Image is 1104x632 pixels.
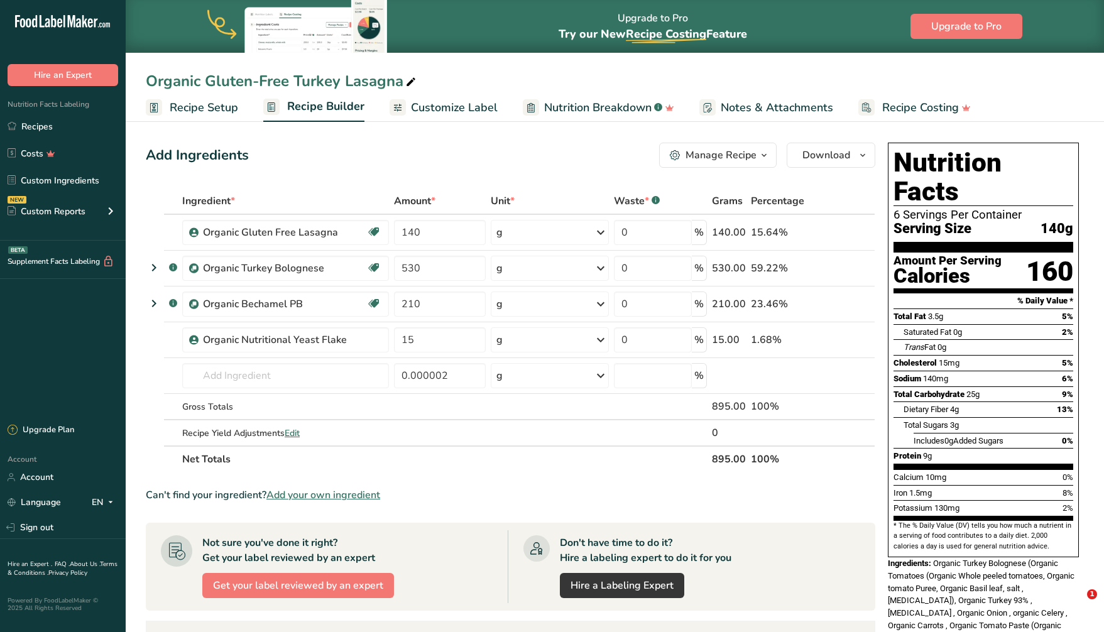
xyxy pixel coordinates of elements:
[894,209,1073,221] div: 6 Servings Per Container
[894,390,965,399] span: Total Carbohydrate
[1062,327,1073,337] span: 2%
[1057,405,1073,414] span: 13%
[8,196,26,204] div: NEW
[909,488,932,498] span: 1.5mg
[904,327,951,337] span: Saturated Fat
[496,225,503,240] div: g
[894,312,926,321] span: Total Fat
[712,261,746,276] div: 530.00
[802,148,850,163] span: Download
[1087,589,1097,599] span: 1
[8,424,74,437] div: Upgrade Plan
[934,503,959,513] span: 130mg
[904,420,948,430] span: Total Sugars
[8,205,85,218] div: Custom Reports
[712,193,743,209] span: Grams
[8,491,61,513] a: Language
[923,451,932,460] span: 9g
[614,193,660,209] div: Waste
[751,261,816,276] div: 59.22%
[894,293,1073,308] section: % Daily Value *
[751,332,816,347] div: 1.68%
[709,445,748,472] th: 895.00
[894,488,907,498] span: Iron
[699,94,833,122] a: Notes & Attachments
[950,405,959,414] span: 4g
[1026,255,1073,288] div: 160
[146,488,875,503] div: Can't find your ingredient?
[1061,589,1091,619] iframe: Intercom live chat
[8,560,52,569] a: Hire an Expert .
[70,560,100,569] a: About Us .
[213,578,383,593] span: Get your label reviewed by an expert
[928,312,943,321] span: 3.5g
[659,143,777,168] button: Manage Recipe
[894,503,932,513] span: Potassium
[1062,374,1073,383] span: 6%
[189,264,199,273] img: Sub Recipe
[182,427,389,440] div: Recipe Yield Adjustments
[894,221,971,237] span: Serving Size
[202,573,394,598] button: Get your label reviewed by an expert
[203,225,360,240] div: Organic Gluten Free Lasagna
[285,427,300,439] span: Edit
[751,399,816,414] div: 100%
[182,400,389,413] div: Gross Totals
[544,99,652,116] span: Nutrition Breakdown
[904,342,936,352] span: Fat
[894,255,1002,267] div: Amount Per Serving
[48,569,87,577] a: Privacy Policy
[1062,390,1073,399] span: 9%
[496,297,503,312] div: g
[146,145,249,166] div: Add Ingredients
[1063,503,1073,513] span: 2%
[937,342,946,352] span: 0g
[203,297,360,312] div: Organic Bechamel PB
[203,261,360,276] div: Organic Turkey Bolognese
[394,193,435,209] span: Amount
[8,64,118,86] button: Hire an Expert
[146,94,238,122] a: Recipe Setup
[953,327,962,337] span: 0g
[559,1,747,53] div: Upgrade to Pro
[721,99,833,116] span: Notes & Attachments
[92,495,118,510] div: EN
[55,560,70,569] a: FAQ .
[560,535,731,565] div: Don't have time to do it? Hire a labeling expert to do it for you
[411,99,498,116] span: Customize Label
[931,19,1002,34] span: Upgrade to Pro
[8,597,118,612] div: Powered By FoodLabelMaker © 2025 All Rights Reserved
[202,535,375,565] div: Not sure you've done it right? Get your label reviewed by an expert
[894,358,937,368] span: Cholesterol
[894,451,921,460] span: Protein
[858,94,971,122] a: Recipe Costing
[894,267,1002,285] div: Calories
[560,573,684,598] a: Hire a Labeling Expert
[926,472,946,482] span: 10mg
[914,436,1003,445] span: Includes Added Sugars
[882,99,959,116] span: Recipe Costing
[266,488,380,503] span: Add your own ingredient
[8,246,28,254] div: BETA
[1041,221,1073,237] span: 140g
[1063,472,1073,482] span: 0%
[390,94,498,122] a: Customize Label
[180,445,709,472] th: Net Totals
[626,26,706,41] span: Recipe Costing
[523,94,674,122] a: Nutrition Breakdown
[496,261,503,276] div: g
[894,472,924,482] span: Calcium
[203,332,360,347] div: Organic Nutritional Yeast Flake
[904,342,924,352] i: Trans
[1063,488,1073,498] span: 8%
[491,193,515,209] span: Unit
[939,358,959,368] span: 15mg
[751,297,816,312] div: 23.46%
[944,436,953,445] span: 0g
[182,363,389,388] input: Add Ingredient
[1062,358,1073,368] span: 5%
[1062,436,1073,445] span: 0%
[287,98,364,115] span: Recipe Builder
[712,332,746,347] div: 15.00
[950,420,959,430] span: 3g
